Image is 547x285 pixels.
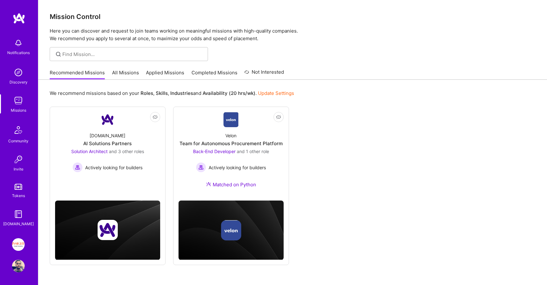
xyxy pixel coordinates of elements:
img: Ateam Purple Icon [206,182,211,187]
div: Tokens [12,192,25,199]
img: Actively looking for builders [72,162,83,172]
img: cover [55,201,160,260]
div: Matched on Python [206,181,256,188]
div: Missions [11,107,26,114]
img: tokens [15,184,22,190]
div: [DOMAIN_NAME] [3,220,34,227]
div: Community [8,138,28,144]
a: Recommended Missions [50,69,105,80]
span: and 3 other roles [109,149,144,154]
img: discovery [12,66,25,79]
span: Back-End Developer [193,149,236,154]
span: Solution Architect [71,149,108,154]
div: Invite [14,166,23,172]
a: User Avatar [10,260,26,272]
img: Company logo [221,220,241,240]
i: icon SearchGrey [55,51,62,58]
a: Applied Missions [146,69,184,80]
img: logo [13,13,25,24]
a: Company Logo[DOMAIN_NAME]AI Solutions PartnersSolution Architect and 3 other rolesActively lookin... [55,112,160,183]
span: Actively looking for builders [209,164,266,171]
div: Velon [225,132,236,139]
img: Company Logo [223,112,238,127]
a: Completed Missions [192,69,237,80]
a: Not Interested [244,68,284,80]
b: Skills [156,90,168,96]
img: guide book [12,208,25,220]
img: Company Logo [100,112,115,127]
div: AI Solutions Partners [83,140,132,147]
a: All Missions [112,69,139,80]
span: Actively looking for builders [85,164,142,171]
input: overall type: UNKNOWN_TYPE server type: NO_SERVER_DATA heuristic type: UNKNOWN_TYPE label: Find M... [62,51,203,58]
a: Company LogoVelonTeam for Autonomous Procurement PlatformBack-End Developer and 1 other roleActiv... [179,112,284,195]
b: Availability (20 hrs/wk) [203,90,255,96]
img: Community [11,122,26,138]
img: cover [179,201,284,260]
img: Insight Partners: Data & AI - Sourcing [12,238,25,251]
div: Notifications [7,49,30,56]
img: bell [12,37,25,49]
h3: Mission Control [50,13,536,21]
img: Invite [12,153,25,166]
p: We recommend missions based on your , , and . [50,90,294,96]
div: [DOMAIN_NAME] [90,132,125,139]
img: Company logo [97,220,118,240]
span: and 1 other role [237,149,269,154]
img: Actively looking for builders [196,162,206,172]
b: Industries [170,90,193,96]
img: User Avatar [12,260,25,272]
p: Here you can discover and request to join teams working on meaningful missions with high-quality ... [50,27,536,42]
div: Discovery [9,79,28,85]
b: Roles [141,90,153,96]
a: Insight Partners: Data & AI - Sourcing [10,238,26,251]
img: teamwork [12,94,25,107]
i: icon EyeClosed [276,115,281,120]
div: Team for Autonomous Procurement Platform [179,140,283,147]
a: Update Settings [258,90,294,96]
i: icon EyeClosed [153,115,158,120]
